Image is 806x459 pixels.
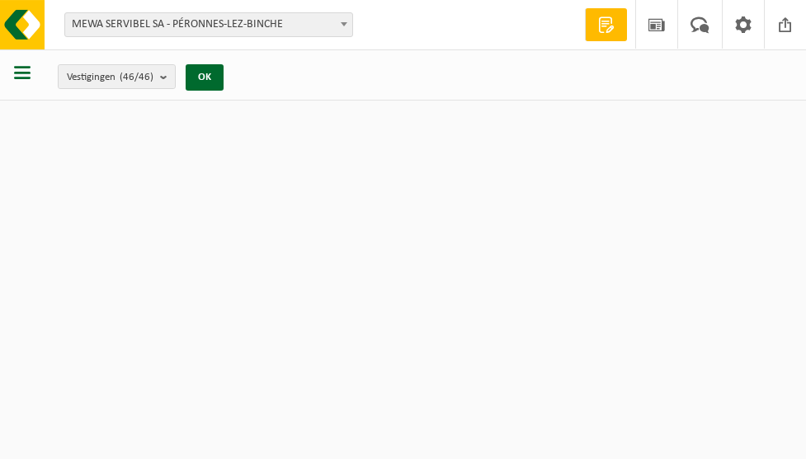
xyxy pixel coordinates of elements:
[58,64,176,89] button: Vestigingen(46/46)
[64,12,353,37] span: MEWA SERVIBEL SA - PÉRONNES-LEZ-BINCHE
[67,65,153,90] span: Vestigingen
[65,13,352,36] span: MEWA SERVIBEL SA - PÉRONNES-LEZ-BINCHE
[120,72,153,82] count: (46/46)
[186,64,224,91] button: OK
